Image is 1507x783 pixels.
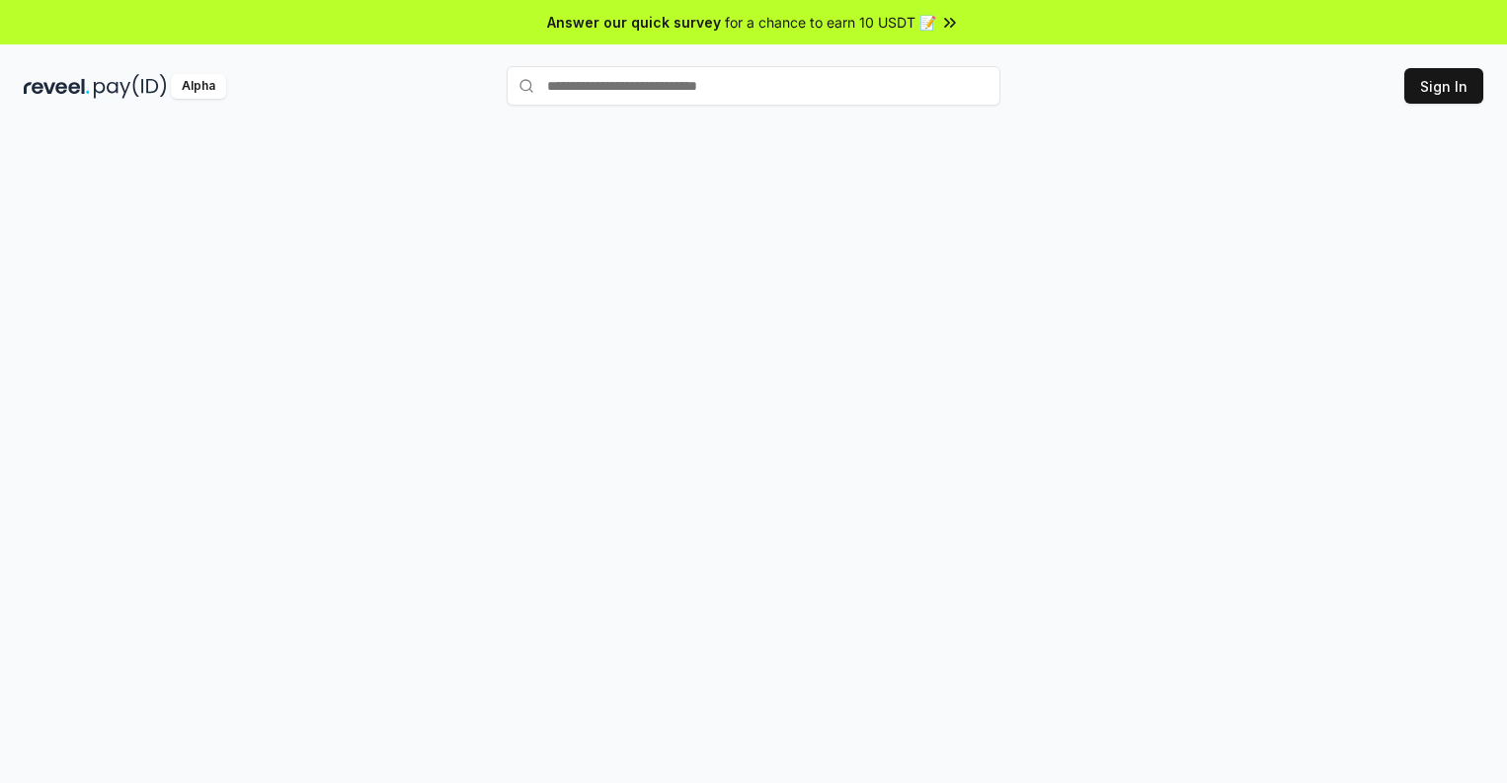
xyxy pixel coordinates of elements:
[24,74,90,99] img: reveel_dark
[1404,68,1483,104] button: Sign In
[94,74,167,99] img: pay_id
[725,12,936,33] span: for a chance to earn 10 USDT 📝
[171,74,226,99] div: Alpha
[547,12,721,33] span: Answer our quick survey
